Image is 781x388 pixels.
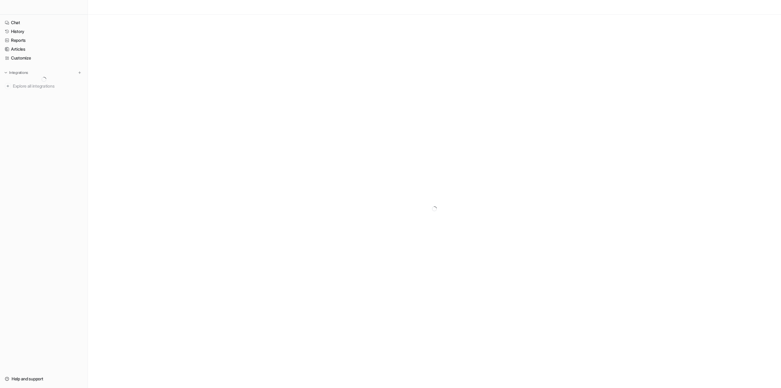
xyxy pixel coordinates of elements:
a: Explore all integrations [2,82,85,90]
button: Integrations [2,70,30,76]
a: Help and support [2,375,85,383]
img: explore all integrations [5,83,11,89]
img: expand menu [4,71,8,75]
a: Chat [2,18,85,27]
img: menu_add.svg [77,71,82,75]
a: History [2,27,85,36]
a: Articles [2,45,85,53]
p: Integrations [9,70,28,75]
span: Explore all integrations [13,81,83,91]
a: Reports [2,36,85,45]
a: Customize [2,54,85,62]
